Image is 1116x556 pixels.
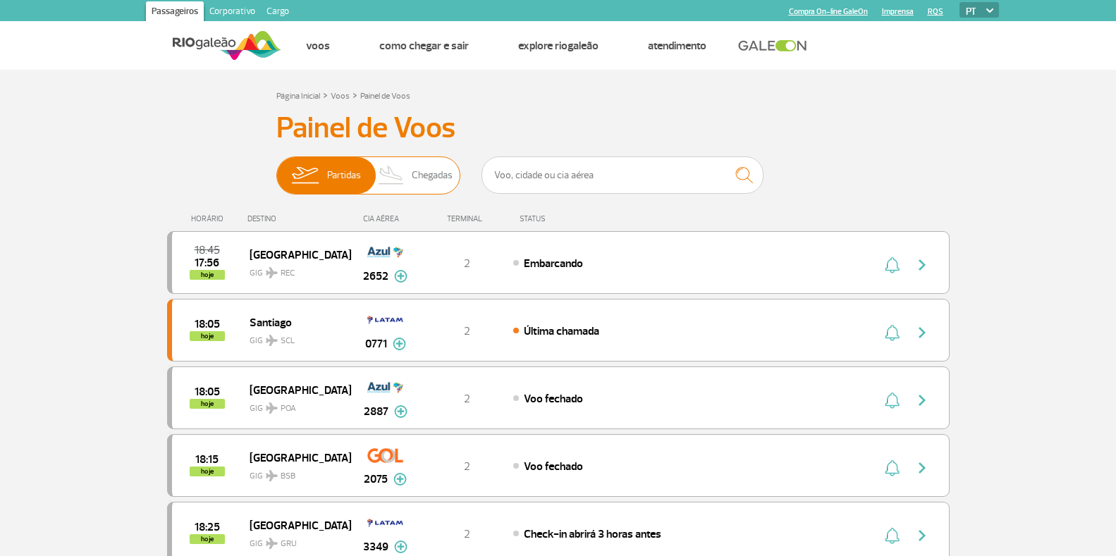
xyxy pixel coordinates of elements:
[393,338,406,350] img: mais-info-painel-voo.svg
[371,157,412,194] img: slider-desembarque
[421,214,513,223] div: TERMINAL
[266,538,278,549] img: destiny_airplane.svg
[482,156,764,194] input: Voo, cidade ou cia aérea
[524,459,583,474] span: Voo fechado
[195,387,220,397] span: 2025-08-26 18:05:00
[283,157,327,194] img: slider-embarque
[195,455,219,464] span: 2025-08-26 18:15:00
[524,257,583,271] span: Embarcando
[350,214,421,223] div: CIA AÉREA
[250,448,340,467] span: [GEOGRAPHIC_DATA]
[190,399,225,409] span: hoje
[648,39,706,53] a: Atendimento
[276,111,840,146] h3: Painel de Voos
[195,245,220,255] span: 2025-08-26 18:45:00
[393,473,407,486] img: mais-info-painel-voo.svg
[190,331,225,341] span: hoje
[914,392,931,409] img: seta-direita-painel-voo.svg
[250,313,340,331] span: Santiago
[195,319,220,329] span: 2025-08-26 18:05:00
[281,470,295,483] span: BSB
[331,91,350,101] a: Voos
[323,87,328,103] a: >
[464,527,470,541] span: 2
[266,335,278,346] img: destiny_airplane.svg
[513,214,627,223] div: STATUS
[914,324,931,341] img: seta-direita-painel-voo.svg
[276,91,320,101] a: Página Inicial
[464,257,470,271] span: 2
[464,459,470,474] span: 2
[250,381,340,399] span: [GEOGRAPHIC_DATA]
[885,459,900,476] img: sino-painel-voo.svg
[195,522,220,532] span: 2025-08-26 18:25:00
[524,392,583,406] span: Voo fechado
[464,324,470,338] span: 2
[247,214,350,223] div: DESTINO
[885,324,900,341] img: sino-painel-voo.svg
[171,214,248,223] div: HORÁRIO
[250,530,340,550] span: GIG
[190,467,225,476] span: hoje
[250,327,340,347] span: GIG
[364,471,388,488] span: 2075
[524,527,661,541] span: Check-in abrirá 3 horas antes
[250,516,340,534] span: [GEOGRAPHIC_DATA]
[882,7,914,16] a: Imprensa
[146,1,204,24] a: Passageiros
[394,270,407,283] img: mais-info-painel-voo.svg
[364,403,388,420] span: 2887
[914,459,931,476] img: seta-direita-painel-voo.svg
[394,405,407,418] img: mais-info-painel-voo.svg
[394,540,407,553] img: mais-info-painel-voo.svg
[204,1,261,24] a: Corporativo
[261,1,295,24] a: Cargo
[266,402,278,414] img: destiny_airplane.svg
[464,392,470,406] span: 2
[914,527,931,544] img: seta-direita-painel-voo.svg
[360,91,410,101] a: Painel de Voos
[250,245,340,264] span: [GEOGRAPHIC_DATA]
[281,335,295,347] span: SCL
[928,7,943,16] a: RQS
[266,470,278,481] img: destiny_airplane.svg
[885,527,900,544] img: sino-painel-voo.svg
[266,267,278,278] img: destiny_airplane.svg
[363,538,388,555] span: 3349
[281,402,296,415] span: POA
[281,538,297,550] span: GRU
[914,257,931,273] img: seta-direita-painel-voo.svg
[190,534,225,544] span: hoje
[885,257,900,273] img: sino-painel-voo.svg
[885,392,900,409] img: sino-painel-voo.svg
[250,462,340,483] span: GIG
[524,324,599,338] span: Última chamada
[518,39,599,53] a: Explore RIOgaleão
[365,335,387,352] span: 0771
[379,39,469,53] a: Como chegar e sair
[352,87,357,103] a: >
[250,259,340,280] span: GIG
[412,157,453,194] span: Chegadas
[363,268,388,285] span: 2652
[195,258,219,268] span: 2025-08-26 17:56:56
[250,395,340,415] span: GIG
[306,39,330,53] a: Voos
[327,157,361,194] span: Partidas
[281,267,295,280] span: REC
[789,7,868,16] a: Compra On-line GaleOn
[190,270,225,280] span: hoje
